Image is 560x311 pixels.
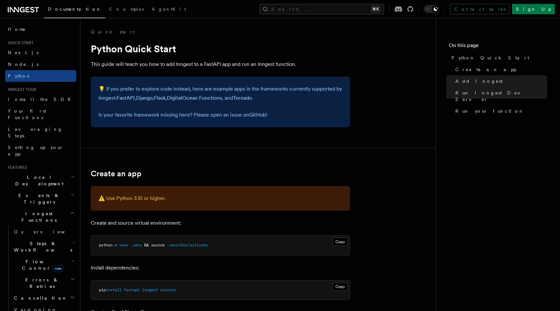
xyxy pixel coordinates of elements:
span: pip [99,288,106,292]
h1: Python Quick Start [91,43,350,55]
a: Next.js [5,47,76,58]
a: Add Inngest [453,75,547,87]
span: Errors & Retries [11,277,70,290]
span: Inngest tour [5,87,36,92]
span: Python Quick Start [451,55,529,61]
a: Quick start [91,29,135,35]
span: python [99,243,112,247]
p: Install dependencies: [91,263,350,272]
span: Your first Functions [8,108,46,120]
h4: On this page [449,42,547,52]
a: Run Inngest Dev Server [453,87,547,105]
p: This guide will teach you how to add Inngest to a FastAPI app and run an Inngest function. [91,60,350,69]
span: Inngest Functions [5,210,70,223]
a: Examples [105,2,148,18]
span: Local Development [5,174,71,187]
span: source [151,243,165,247]
a: Python Quick Start [449,52,547,64]
a: Run your function [453,105,547,117]
span: install [106,288,122,292]
span: -m [112,243,117,247]
span: venv [119,243,128,247]
span: new [52,265,63,272]
a: Tornado [233,95,252,101]
span: .venv/bin/activate [167,243,208,247]
span: inngest [142,288,158,292]
span: Examples [109,6,144,12]
p: Is your favorite framework missing here? Please open an issue on ! [99,110,342,119]
a: Create an app [91,169,142,178]
button: Flow Controlnew [11,256,76,274]
button: Steps & Workflows [11,238,76,256]
button: Errors & Retries [11,274,76,292]
a: Setting up your app [5,142,76,160]
a: Home [5,23,76,35]
button: Toggle dark mode [424,5,439,13]
span: Run your function [455,108,524,114]
span: Features [5,165,27,170]
p: ⚠️ Use Python 3.10 or higher. [99,194,342,203]
button: Inngest Functions [5,208,76,226]
span: fastapi [124,288,140,292]
button: Search...⌘K [260,4,384,14]
span: Steps & Workflows [11,240,72,253]
span: .venv [131,243,142,247]
span: Create an app [455,66,516,73]
button: Local Development [5,171,76,190]
span: uvicorn [160,288,176,292]
span: Flow Control [11,258,71,271]
a: Django [136,95,153,101]
span: Setting up your app [8,145,64,156]
a: Node.js [5,58,76,70]
span: Python [8,73,31,79]
span: Node.js [8,62,39,67]
button: Copy [332,238,348,246]
span: Home [8,26,26,32]
span: AgentKit [152,6,186,12]
a: Python [5,70,76,82]
a: Overview [11,226,76,238]
a: Leveraging Steps [5,123,76,142]
span: && [144,243,149,247]
span: Next.js [8,50,39,55]
a: FastAPI [117,95,135,101]
span: Documentation [48,6,101,12]
span: Install the SDK [8,97,75,102]
p: 💡 If you prefer to explore code instead, here are example apps in the frameworks currently suppor... [99,84,342,103]
span: Run Inngest Dev Server [455,90,547,103]
span: Quick start [5,40,33,45]
span: Add Inngest [455,78,503,84]
button: Events & Triggers [5,190,76,208]
span: Events & Triggers [5,192,71,205]
a: Contact sales [450,4,509,14]
a: AgentKit [148,2,190,18]
a: Sign Up [512,4,555,14]
a: GitHub [249,112,266,118]
button: Copy [332,282,348,291]
a: Create an app [453,64,547,75]
a: Your first Functions [5,105,76,123]
a: Flask [154,95,166,101]
span: Leveraging Steps [8,127,63,138]
a: Install the SDK [5,93,76,105]
a: DigitalOcean Functions [167,95,222,101]
span: Overview [14,229,81,234]
a: Documentation [44,2,105,18]
button: Cancellation [11,292,76,304]
p: Create and source virtual environment: [91,218,350,228]
kbd: ⌘K [371,6,380,12]
span: Cancellation [11,295,67,301]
